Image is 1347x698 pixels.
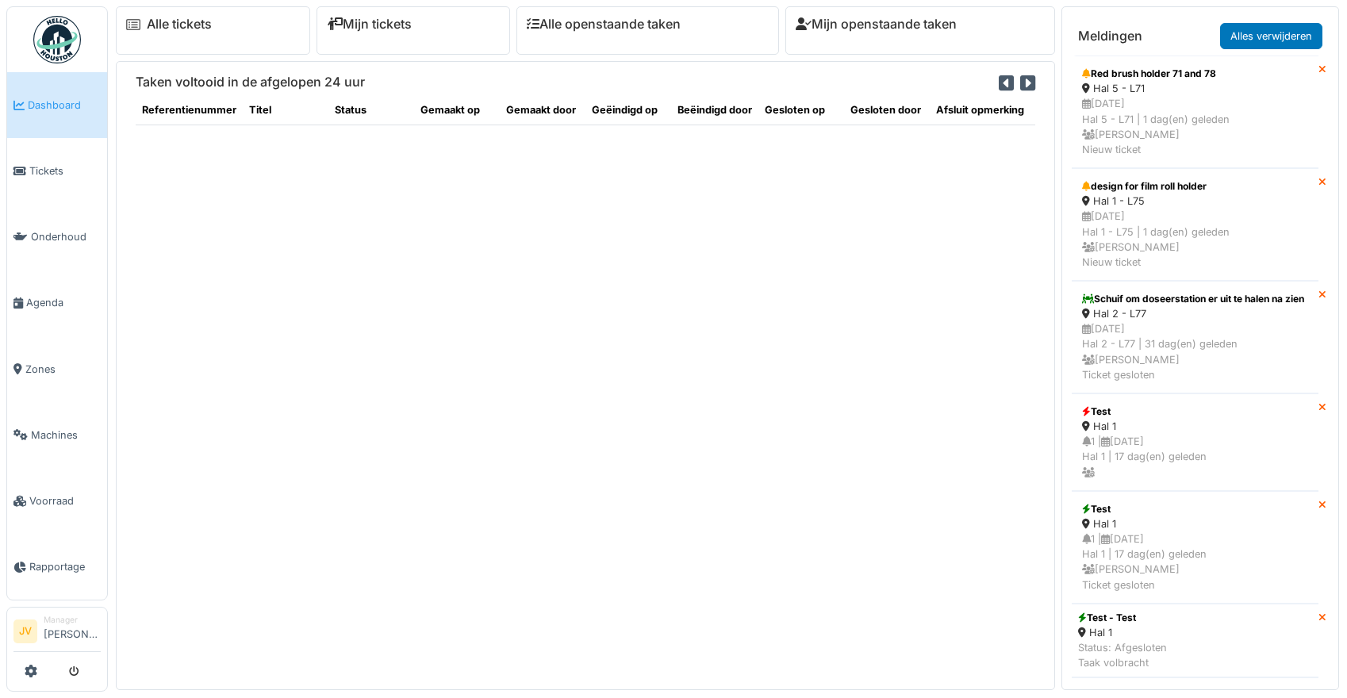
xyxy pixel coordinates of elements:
[671,96,758,125] th: Beëindigd door
[31,428,101,443] span: Machines
[13,619,37,643] li: JV
[796,17,957,32] a: Mijn openstaande taken
[1072,604,1318,678] a: Test - Test Hal 1 Status: AfgeslotenTaak volbracht
[1082,502,1308,516] div: Test
[1078,625,1167,640] div: Hal 1
[25,362,101,377] span: Zones
[7,270,107,336] a: Agenda
[7,534,107,600] a: Rapportage
[1078,640,1167,670] div: Status: Afgesloten Taak volbracht
[327,17,412,32] a: Mijn tickets
[1082,531,1308,593] div: 1 | [DATE] Hal 1 | 17 dag(en) geleden [PERSON_NAME] Ticket gesloten
[29,559,101,574] span: Rapportage
[1072,281,1318,393] a: Schuif om doseerstation er uit te halen na zien Hal 2 - L77 [DATE]Hal 2 - L77 | 31 dag(en) gelede...
[26,295,101,310] span: Agenda
[136,96,243,125] th: Referentienummer
[7,138,107,204] a: Tickets
[28,98,101,113] span: Dashboard
[758,96,844,125] th: Gesloten op
[7,402,107,468] a: Machines
[1078,29,1142,44] h6: Meldingen
[1072,491,1318,604] a: Test Hal 1 1 |[DATE]Hal 1 | 17 dag(en) geleden [PERSON_NAME]Ticket gesloten
[527,17,681,32] a: Alle openstaande taken
[1082,321,1308,382] div: [DATE] Hal 2 - L77 | 31 dag(en) geleden [PERSON_NAME] Ticket gesloten
[1078,611,1167,625] div: Test - Test
[328,96,414,125] th: Status
[44,614,101,648] li: [PERSON_NAME]
[1082,96,1308,157] div: [DATE] Hal 5 - L71 | 1 dag(en) geleden [PERSON_NAME] Nieuw ticket
[500,96,585,125] th: Gemaakt door
[1082,194,1308,209] div: Hal 1 - L75
[7,468,107,534] a: Voorraad
[33,16,81,63] img: Badge_color-CXgf-gQk.svg
[1082,81,1308,96] div: Hal 5 - L71
[44,614,101,626] div: Manager
[1030,96,1116,125] th: Zone
[844,96,930,125] th: Gesloten door
[1072,168,1318,281] a: design for film roll holder Hal 1 - L75 [DATE]Hal 1 - L75 | 1 dag(en) geleden [PERSON_NAME]Nieuw ...
[136,75,365,90] h6: Taken voltooid in de afgelopen 24 uur
[7,72,107,138] a: Dashboard
[29,493,101,508] span: Voorraad
[29,163,101,178] span: Tickets
[1072,393,1318,491] a: Test Hal 1 1 |[DATE]Hal 1 | 17 dag(en) geleden
[1220,23,1322,49] a: Alles verwijderen
[13,614,101,652] a: JV Manager[PERSON_NAME]
[31,229,101,244] span: Onderhoud
[7,336,107,402] a: Zones
[585,96,671,125] th: Geëindigd op
[243,96,328,125] th: Titel
[1082,306,1308,321] div: Hal 2 - L77
[1082,179,1308,194] div: design for film roll holder
[1082,516,1308,531] div: Hal 1
[930,96,1030,125] th: Afsluit opmerking
[1082,67,1308,81] div: Red brush holder 71 and 78
[1072,56,1318,168] a: Red brush holder 71 and 78 Hal 5 - L71 [DATE]Hal 5 - L71 | 1 dag(en) geleden [PERSON_NAME]Nieuw t...
[1082,419,1308,434] div: Hal 1
[414,96,500,125] th: Gemaakt op
[1082,292,1308,306] div: Schuif om doseerstation er uit te halen na zien
[1082,405,1308,419] div: Test
[1082,209,1308,270] div: [DATE] Hal 1 - L75 | 1 dag(en) geleden [PERSON_NAME] Nieuw ticket
[147,17,212,32] a: Alle tickets
[1082,434,1308,480] div: 1 | [DATE] Hal 1 | 17 dag(en) geleden
[7,204,107,270] a: Onderhoud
